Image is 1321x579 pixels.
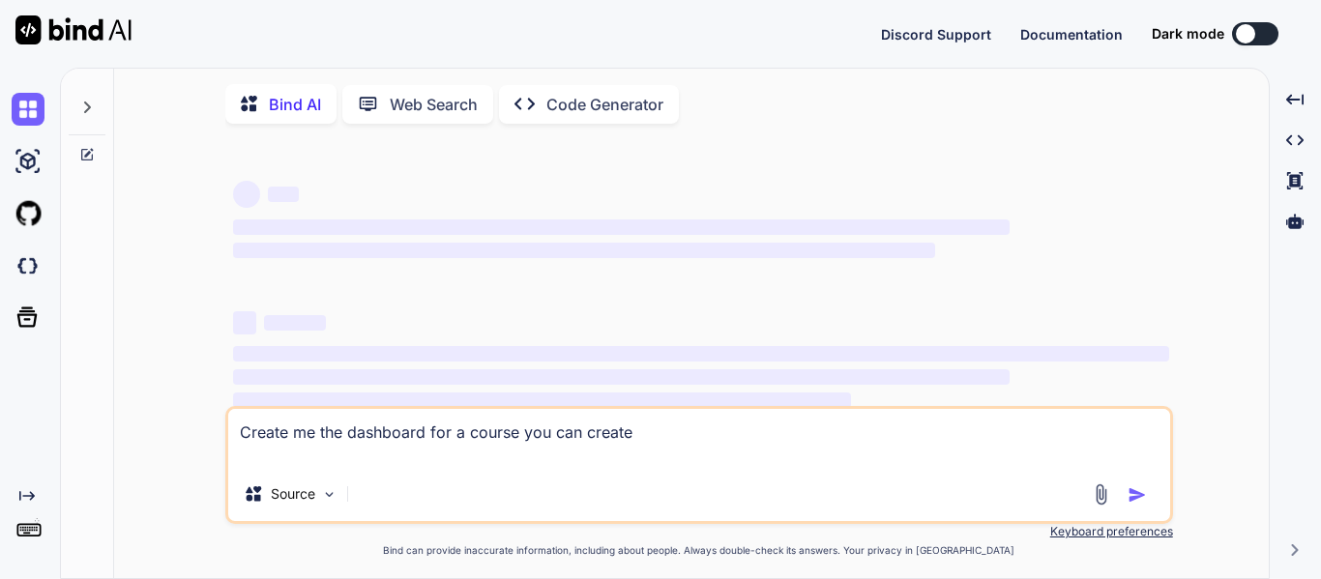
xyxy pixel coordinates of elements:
span: Documentation [1020,26,1123,43]
span: Dark mode [1152,24,1224,43]
img: Pick Models [321,486,338,503]
span: ‌ [264,315,326,331]
span: ‌ [233,392,851,408]
span: ‌ [233,243,935,258]
span: ‌ [233,311,256,334]
img: githubLight [12,197,44,230]
p: Bind can provide inaccurate information, including about people. Always double-check its answers.... [225,543,1173,558]
p: Bind AI [269,93,321,116]
img: icon [1128,485,1147,505]
span: ‌ [233,181,260,208]
span: ‌ [268,187,299,202]
img: chat [12,93,44,126]
button: Discord Support [881,24,991,44]
span: Discord Support [881,26,991,43]
span: ‌ [233,346,1169,362]
img: Bind AI [15,15,132,44]
span: ‌ [233,369,1010,385]
button: Documentation [1020,24,1123,44]
textarea: Create me the dashboard for a course you can create [228,409,1170,467]
p: Keyboard preferences [225,524,1173,539]
img: ai-studio [12,145,44,178]
img: attachment [1090,483,1112,506]
img: darkCloudIdeIcon [12,249,44,282]
p: Source [271,484,315,504]
p: Code Generator [546,93,663,116]
p: Web Search [390,93,478,116]
span: ‌ [233,219,1010,235]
